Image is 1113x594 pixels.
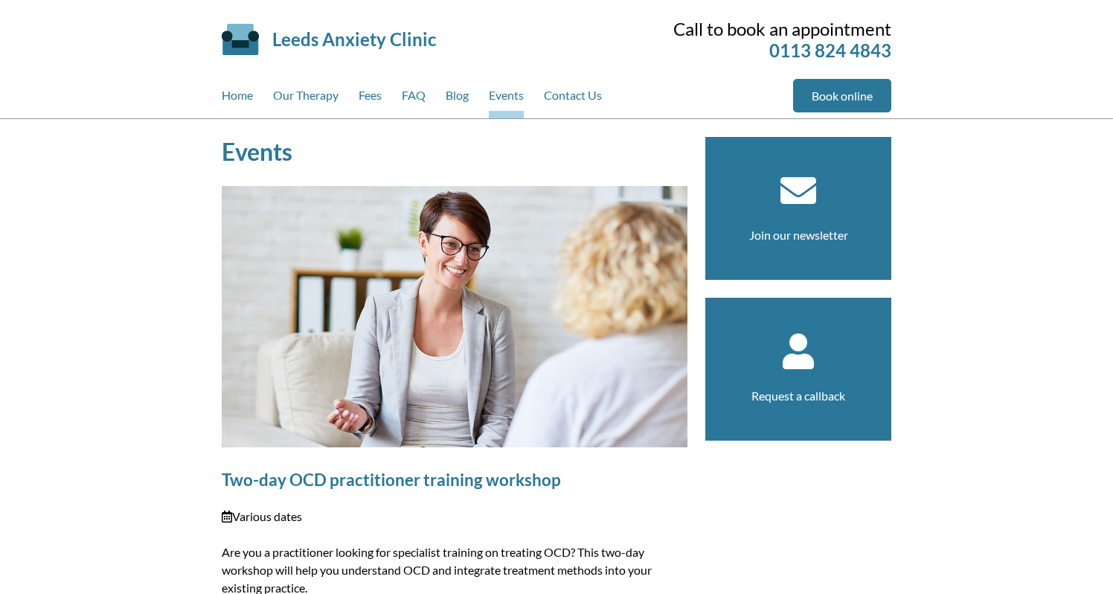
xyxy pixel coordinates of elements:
[751,389,845,403] a: Request a callback
[446,79,469,118] a: Blog
[272,28,436,50] a: Leeds Anxiety Clinic
[489,79,524,118] a: Events
[222,508,687,526] p: Various dates
[402,79,426,118] a: FAQ
[222,470,561,490] a: Two-day OCD practitioner training workshop
[273,79,339,118] a: Our Therapy
[222,511,232,523] i: Calendar
[222,137,687,166] h1: Events
[544,79,602,118] a: Contact Us
[793,79,891,112] a: Book online
[769,39,891,61] a: 0113 824 4843
[359,79,382,118] a: Fees
[222,79,253,118] a: Home
[749,228,848,242] a: Join our newsletter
